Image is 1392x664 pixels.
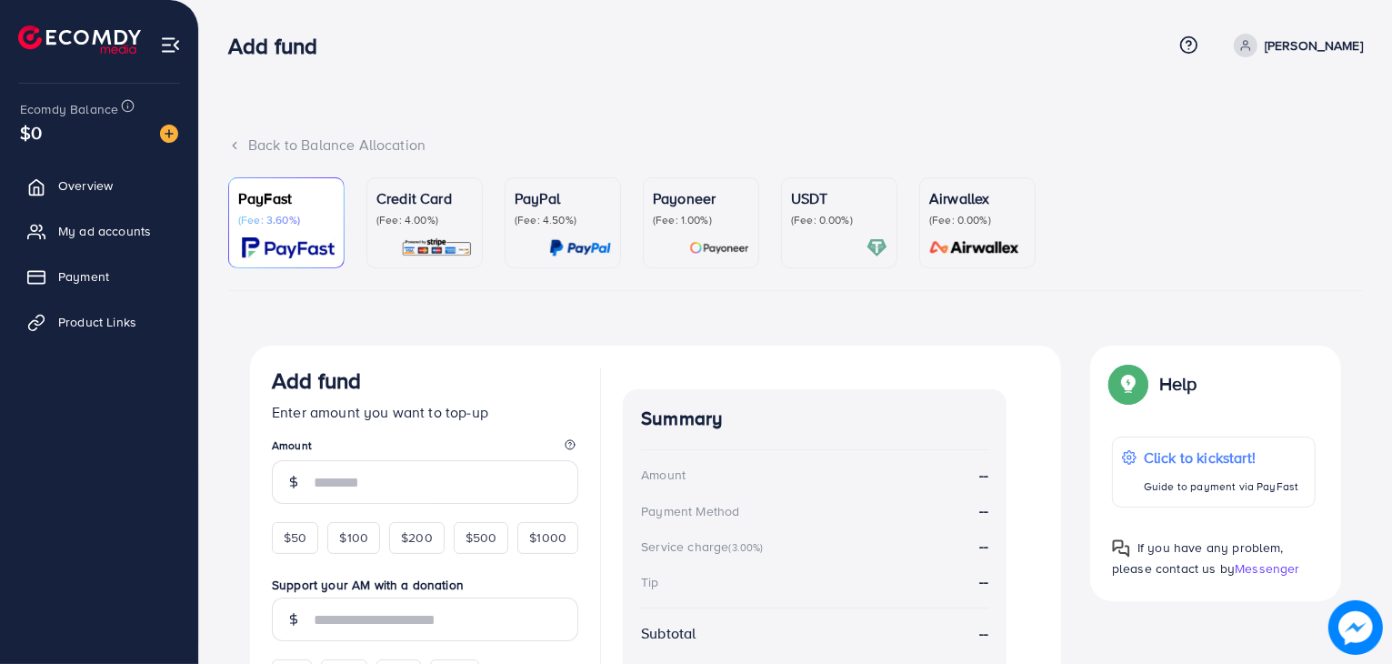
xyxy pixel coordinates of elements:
img: card [866,237,887,258]
p: (Fee: 1.00%) [653,213,749,227]
strong: -- [979,536,988,556]
img: image [1328,600,1383,655]
span: Messenger [1235,559,1299,578]
div: Service charge [641,538,768,556]
span: Overview [58,176,113,195]
strong: -- [979,571,988,591]
img: Popup guide [1112,367,1145,400]
p: Credit Card [376,187,473,209]
span: $500 [466,528,497,547]
p: PayPal [515,187,611,209]
div: Payment Method [641,502,739,520]
p: (Fee: 0.00%) [791,213,887,227]
span: $50 [284,528,306,547]
h4: Summary [641,407,988,430]
p: (Fee: 3.60%) [238,213,335,227]
span: $0 [20,119,42,146]
p: PayFast [238,187,335,209]
span: $1000 [529,528,566,547]
p: Enter amount you want to top-up [272,401,578,423]
small: (3.00%) [728,540,763,555]
a: [PERSON_NAME] [1227,34,1363,57]
p: Guide to payment via PayFast [1144,476,1298,498]
img: menu [160,35,181,55]
a: My ad accounts [14,213,185,249]
p: (Fee: 0.00%) [929,213,1026,227]
img: card [924,237,1026,258]
span: My ad accounts [58,222,151,240]
legend: Amount [272,438,578,460]
p: Payoneer [653,187,749,209]
strong: -- [979,465,988,486]
p: Click to kickstart! [1144,447,1298,468]
p: USDT [791,187,887,209]
div: Subtotal [641,623,696,644]
label: Support your AM with a donation [272,576,578,594]
img: logo [18,25,141,54]
a: Payment [14,258,185,295]
p: [PERSON_NAME] [1265,35,1363,56]
p: Help [1159,373,1197,395]
p: Airwallex [929,187,1026,209]
span: Payment [58,267,109,286]
h3: Add fund [228,33,332,59]
a: Product Links [14,304,185,340]
span: $200 [401,528,433,547]
h3: Add fund [272,367,361,394]
img: card [689,237,749,258]
strong: -- [979,500,988,521]
div: Back to Balance Allocation [228,135,1363,156]
a: Overview [14,167,185,204]
p: (Fee: 4.00%) [376,213,473,227]
img: card [242,237,335,258]
p: (Fee: 4.50%) [515,213,611,227]
img: Popup guide [1112,539,1130,558]
span: Product Links [58,313,136,331]
img: card [549,237,611,258]
div: Amount [641,466,686,484]
span: Ecomdy Balance [20,100,118,118]
span: $100 [339,528,368,547]
strong: -- [979,623,988,644]
img: card [401,237,473,258]
span: If you have any problem, please contact us by [1112,538,1284,578]
img: image [160,125,178,143]
div: Tip [641,573,658,591]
